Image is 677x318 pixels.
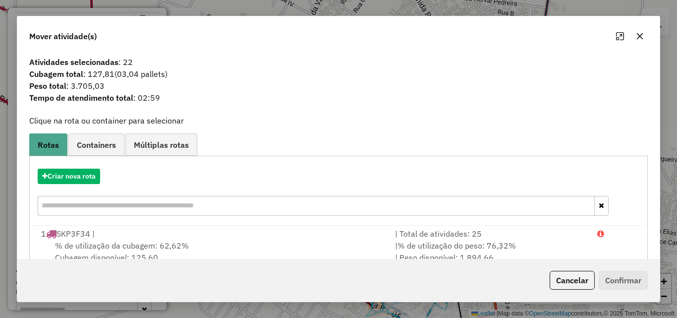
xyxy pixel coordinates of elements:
span: : 3.705,03 [23,80,654,92]
div: 1 SKP3F34 | [35,228,389,240]
span: (03,04 pallets) [114,69,168,79]
span: : 22 [23,56,654,68]
label: Clique na rota ou container para selecionar [29,115,184,127]
strong: Tempo de atendimento total [29,93,133,103]
div: Cubagem disponível: 125,60 [35,240,389,263]
span: Containers [77,141,116,149]
strong: Peso total [29,81,66,91]
i: Porcentagens após mover as atividades: Cubagem: 100,66% Peso: 122,63% [597,230,604,238]
span: : 127,81 [23,68,654,80]
button: Maximize [612,28,628,44]
span: Rotas [38,141,59,149]
button: Cancelar [550,271,595,290]
div: | | Peso disponível: 1.894,66 [389,240,591,263]
span: : 02:59 [23,92,654,104]
strong: Cubagem total [29,69,83,79]
span: Múltiplas rotas [134,141,189,149]
strong: Atividades selecionadas [29,57,118,67]
span: % de utilização do peso: 76,32% [397,241,516,251]
div: | Total de atividades: 25 [389,228,591,240]
button: Criar nova rota [38,169,100,184]
span: Mover atividade(s) [29,30,97,42]
span: % de utilização da cubagem: 62,62% [55,241,189,251]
